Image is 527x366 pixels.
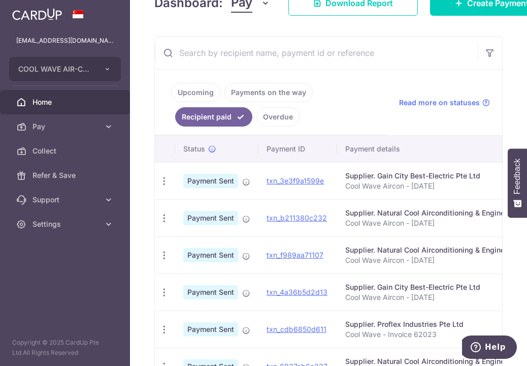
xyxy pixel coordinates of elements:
span: Payment Sent [183,285,238,299]
span: Payment Sent [183,174,238,188]
a: txn_b211380c232 [267,213,327,222]
span: Settings [32,219,100,229]
img: CardUp [12,8,62,20]
a: txn_cdb6850d611 [267,325,326,333]
span: Collect [32,146,100,156]
span: Feedback [513,159,522,194]
a: Read more on statuses [399,98,490,108]
span: Status [183,144,205,154]
span: Read more on statuses [399,98,480,108]
span: Payment Sent [183,248,238,262]
a: Payments on the way [224,83,313,102]
a: txn_4a36b5d2d13 [267,288,327,296]
p: [EMAIL_ADDRESS][DOMAIN_NAME] [16,36,114,46]
iframe: Opens a widget where you can find more information [462,335,517,361]
span: Payment Sent [183,322,238,337]
button: Feedback - Show survey [508,148,527,218]
span: Refer & Save [32,170,100,180]
a: txn_f989aa71107 [267,251,323,259]
a: txn_3e3f9a1599e [267,176,324,185]
span: COOL WAVE AIR-CONDITIONER AND ELECTRICAL TRADING [18,64,93,74]
button: COOL WAVE AIR-CONDITIONER AND ELECTRICAL TRADING [9,57,121,81]
a: Upcoming [171,83,220,102]
a: Overdue [256,107,300,127]
span: Pay [32,121,100,132]
th: Payment ID [258,136,337,162]
span: Payment Sent [183,211,238,225]
span: Support [32,195,100,205]
a: Recipient paid [175,107,252,127]
input: Search by recipient name, payment id or reference [155,37,478,69]
span: Home [32,97,100,107]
